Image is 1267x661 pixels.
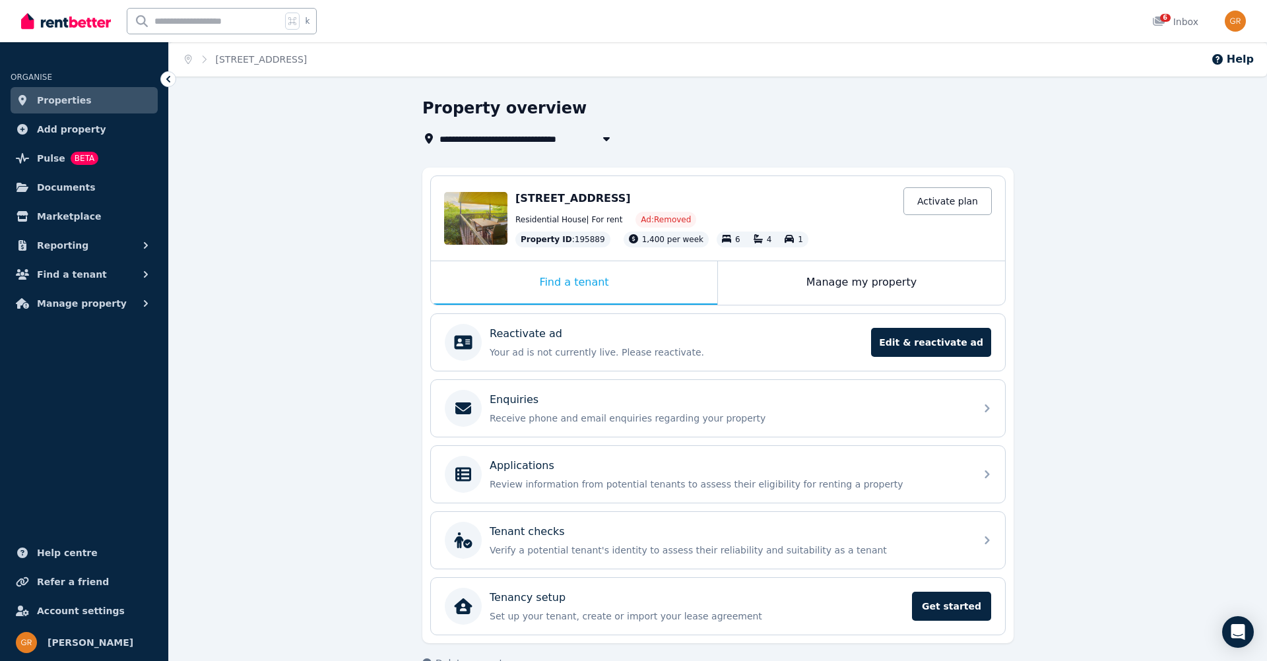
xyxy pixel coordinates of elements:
span: k [305,16,309,26]
span: 1,400 per week [642,235,703,244]
span: Edit & reactivate ad [871,328,991,357]
div: Find a tenant [431,261,717,305]
div: : 195889 [515,232,610,247]
span: 4 [767,235,772,244]
p: Tenant checks [490,524,565,540]
a: EnquiriesReceive phone and email enquiries regarding your property [431,380,1005,437]
a: Marketplace [11,203,158,230]
span: 6 [735,235,740,244]
button: Help [1211,51,1254,67]
img: RentBetter [21,11,111,31]
span: Residential House | For rent [515,214,622,225]
span: Ad: Removed [641,214,691,225]
a: Activate plan [903,187,992,215]
a: Reactivate adYour ad is not currently live. Please reactivate.Edit & reactivate ad [431,314,1005,371]
span: Help centre [37,545,98,561]
span: Reporting [37,237,88,253]
span: Pulse [37,150,65,166]
p: Applications [490,458,554,474]
span: Property ID [521,234,572,245]
a: Help centre [11,540,158,566]
p: Verify a potential tenant's identity to assess their reliability and suitability as a tenant [490,544,967,557]
span: 1 [798,235,803,244]
a: Properties [11,87,158,113]
img: Guy Rotenberg [16,632,37,653]
span: [STREET_ADDRESS] [515,192,631,205]
a: Add property [11,116,158,142]
span: Documents [37,179,96,195]
a: PulseBETA [11,145,158,172]
nav: Breadcrumb [169,42,323,77]
a: ApplicationsReview information from potential tenants to assess their eligibility for renting a p... [431,446,1005,503]
span: Refer a friend [37,574,109,590]
span: ORGANISE [11,73,52,82]
span: 6 [1160,14,1171,22]
span: BETA [71,152,98,165]
p: Set up your tenant, create or import your lease agreement [490,610,904,623]
span: [PERSON_NAME] [48,635,133,650]
a: Tenancy setupSet up your tenant, create or import your lease agreementGet started [431,578,1005,635]
span: Account settings [37,603,125,619]
a: [STREET_ADDRESS] [216,54,308,65]
p: Enquiries [490,392,538,408]
h1: Property overview [422,98,587,119]
p: Review information from potential tenants to assess their eligibility for renting a property [490,478,967,491]
div: Open Intercom Messenger [1222,616,1254,648]
span: Marketplace [37,208,101,224]
span: Add property [37,121,106,137]
a: Account settings [11,598,158,624]
div: Manage my property [718,261,1005,305]
p: Receive phone and email enquiries regarding your property [490,412,967,425]
span: Manage property [37,296,127,311]
span: Properties [37,92,92,108]
p: Tenancy setup [490,590,566,606]
p: Your ad is not currently live. Please reactivate. [490,346,863,359]
a: Refer a friend [11,569,158,595]
img: Guy Rotenberg [1225,11,1246,32]
a: Documents [11,174,158,201]
button: Find a tenant [11,261,158,288]
button: Reporting [11,232,158,259]
div: Inbox [1152,15,1198,28]
button: Manage property [11,290,158,317]
span: Find a tenant [37,267,107,282]
span: Get started [912,592,991,621]
p: Reactivate ad [490,326,562,342]
a: Tenant checksVerify a potential tenant's identity to assess their reliability and suitability as ... [431,512,1005,569]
